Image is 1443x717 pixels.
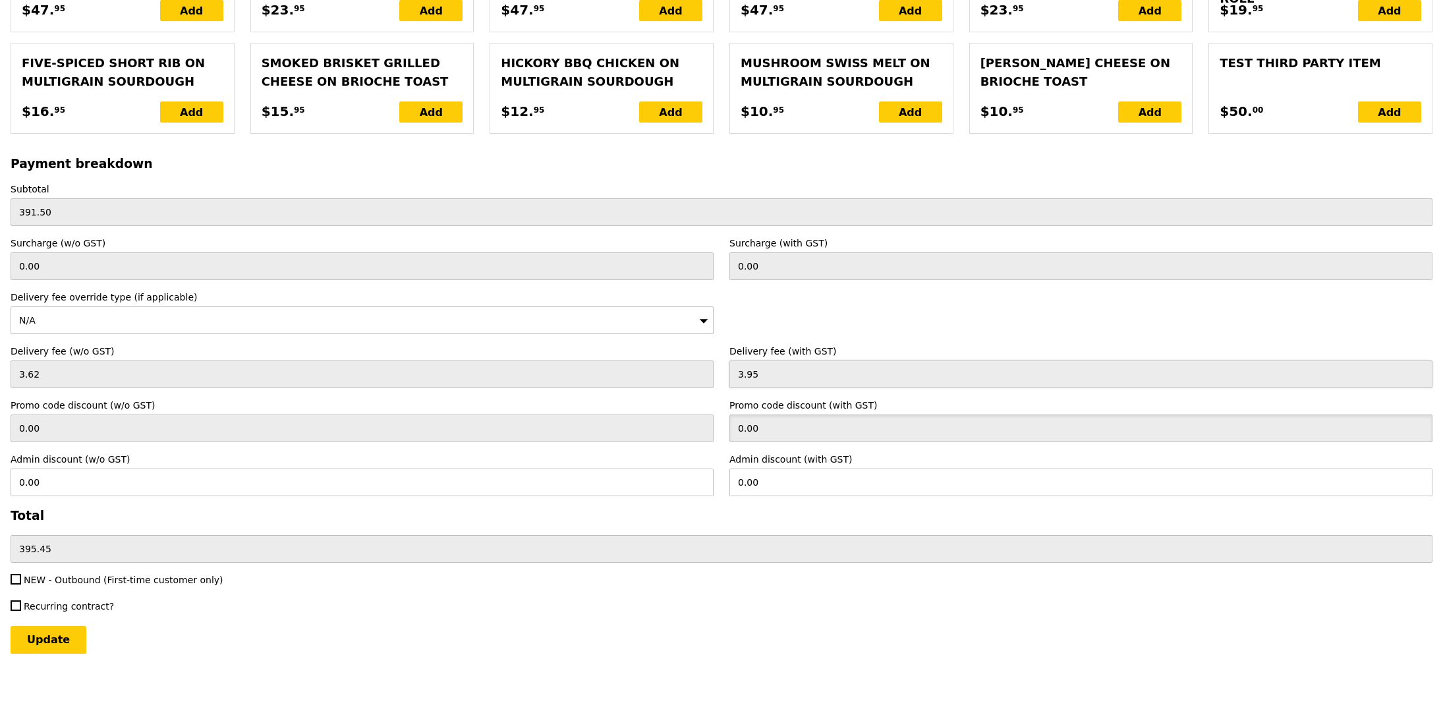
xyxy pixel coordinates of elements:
[1013,105,1024,115] span: 95
[729,453,1432,466] label: Admin discount (with GST)
[501,54,702,91] div: Hickory BBQ Chicken on Multigrain Sourdough
[262,54,463,91] div: Smoked Brisket Grilled Cheese on Brioche Toast
[11,626,86,654] input: Update
[54,3,65,14] span: 95
[11,345,714,358] label: Delivery fee (w/o GST)
[399,101,463,123] div: Add
[980,101,1013,121] span: $10.
[729,345,1432,358] label: Delivery fee (with GST)
[11,399,714,412] label: Promo code discount (w/o GST)
[1253,105,1264,115] span: 00
[534,105,545,115] span: 95
[24,575,223,585] span: NEW - Outbound (First-time customer only)
[294,3,305,14] span: 95
[1220,101,1252,121] span: $50.
[773,3,784,14] span: 95
[22,101,54,121] span: $16.
[262,101,294,121] span: $15.
[54,105,65,115] span: 95
[11,291,714,304] label: Delivery fee override type (if applicable)
[729,399,1432,412] label: Promo code discount (with GST)
[11,600,21,611] input: Recurring contract?
[11,157,1432,171] h3: Payment breakdown
[1253,3,1264,14] span: 95
[1220,54,1421,72] div: Test third party item
[11,509,1432,523] h3: Total
[22,54,223,91] div: Five‑spiced Short Rib on Multigrain Sourdough
[639,101,702,123] div: Add
[11,183,1432,196] label: Subtotal
[773,105,784,115] span: 95
[1358,101,1421,123] div: Add
[1013,3,1024,14] span: 95
[11,237,714,250] label: Surcharge (w/o GST)
[741,101,773,121] span: $10.
[534,3,545,14] span: 95
[1118,101,1181,123] div: Add
[24,601,114,612] span: Recurring contract?
[11,574,21,585] input: NEW - Outbound (First-time customer only)
[294,105,305,115] span: 95
[19,315,36,326] span: N/A
[11,453,714,466] label: Admin discount (w/o GST)
[729,237,1432,250] label: Surcharge (with GST)
[501,101,533,121] span: $12.
[741,54,942,91] div: Mushroom Swiss Melt on Multigrain Sourdough
[980,54,1182,91] div: [PERSON_NAME] Cheese on Brioche Toast
[879,101,942,123] div: Add
[160,101,223,123] div: Add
